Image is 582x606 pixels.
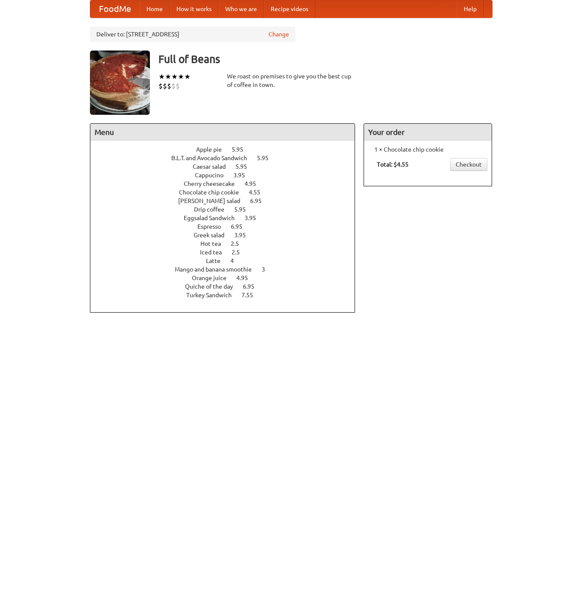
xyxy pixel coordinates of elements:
[194,206,262,213] a: Drip coffee 5.95
[186,292,269,299] a: Turkey Sandwich 7.55
[176,81,180,91] li: $
[171,72,178,81] li: ★
[178,72,184,81] li: ★
[457,0,484,18] a: Help
[227,72,355,89] div: We roast on premises to give you the best cup of coffee in town.
[200,249,230,256] span: Iced tea
[140,0,170,18] a: Home
[158,51,492,68] h3: Full of Beans
[185,283,242,290] span: Quiche of the day
[171,81,176,91] li: $
[184,215,243,221] span: Eggsalad Sandwich
[232,146,252,153] span: 5.95
[193,163,234,170] span: Caesar salad
[245,215,265,221] span: 3.95
[179,189,248,196] span: Chocolate chip cookie
[196,146,259,153] a: Apple pie 5.95
[178,197,278,204] a: [PERSON_NAME] salad 6.95
[165,72,171,81] li: ★
[192,275,264,281] a: Orange juice 4.95
[234,232,254,239] span: 3.95
[233,172,254,179] span: 3.95
[231,223,251,230] span: 6.95
[200,240,255,247] a: Hot tea 2.5
[178,197,249,204] span: [PERSON_NAME] salad
[192,275,235,281] span: Orange juice
[232,249,248,256] span: 2.5
[158,72,165,81] li: ★
[242,292,262,299] span: 7.55
[245,180,265,187] span: 4.95
[184,180,272,187] a: Cherry cheesecake 4.95
[90,51,150,115] img: angular.jpg
[171,155,256,161] span: B.L.T. and Avocado Sandwich
[194,232,262,239] a: Greek salad 3.95
[196,146,230,153] span: Apple pie
[90,27,295,42] div: Deliver to: [STREET_ADDRESS]
[194,206,233,213] span: Drip coffee
[186,292,240,299] span: Turkey Sandwich
[167,81,171,91] li: $
[250,197,270,204] span: 6.95
[175,266,281,273] a: Mango and banana smoothie 3
[236,163,256,170] span: 5.95
[230,257,242,264] span: 4
[249,189,269,196] span: 4.55
[197,223,230,230] span: Espresso
[171,155,284,161] a: B.L.T. and Avocado Sandwich 5.95
[264,0,315,18] a: Recipe videos
[179,189,276,196] a: Chocolate chip cookie 4.55
[206,257,229,264] span: Latte
[231,240,248,247] span: 2.5
[243,283,263,290] span: 6.95
[377,161,409,168] b: Total: $4.55
[262,266,274,273] span: 3
[257,155,277,161] span: 5.95
[269,30,289,39] a: Change
[184,215,272,221] a: Eggsalad Sandwich 3.95
[197,223,258,230] a: Espresso 6.95
[368,145,487,154] li: 1 × Chocolate chip cookie
[195,172,232,179] span: Cappucino
[450,158,487,171] a: Checkout
[184,72,191,81] li: ★
[170,0,218,18] a: How it works
[184,180,243,187] span: Cherry cheesecake
[200,240,230,247] span: Hot tea
[158,81,163,91] li: $
[236,275,257,281] span: 4.95
[193,163,263,170] a: Caesar salad 5.95
[90,0,140,18] a: FoodMe
[163,81,167,91] li: $
[206,257,250,264] a: Latte 4
[185,283,270,290] a: Quiche of the day 6.95
[218,0,264,18] a: Who we are
[175,266,260,273] span: Mango and banana smoothie
[90,124,355,141] h4: Menu
[234,206,254,213] span: 5.95
[195,172,261,179] a: Cappucino 3.95
[364,124,492,141] h4: Your order
[194,232,233,239] span: Greek salad
[200,249,256,256] a: Iced tea 2.5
